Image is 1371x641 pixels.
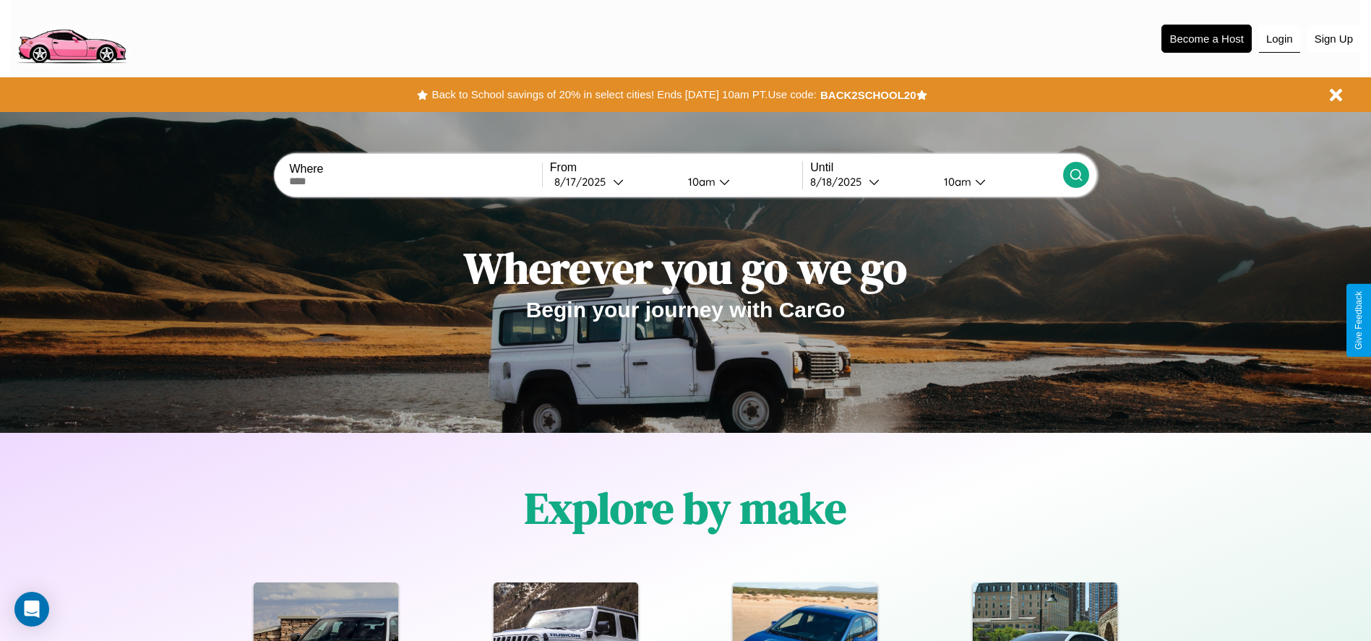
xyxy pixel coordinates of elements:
button: Login [1259,25,1300,53]
button: Sign Up [1307,25,1360,52]
img: logo [11,7,132,67]
b: BACK2SCHOOL20 [820,89,916,101]
div: 8 / 18 / 2025 [810,175,869,189]
button: 10am [932,174,1063,189]
label: Where [289,163,541,176]
label: From [550,161,802,174]
div: Open Intercom Messenger [14,592,49,627]
div: 10am [937,175,975,189]
button: 8/17/2025 [550,174,676,189]
label: Until [810,161,1062,174]
button: Become a Host [1161,25,1252,53]
div: 10am [681,175,719,189]
h1: Explore by make [525,478,846,538]
div: 8 / 17 / 2025 [554,175,613,189]
div: Give Feedback [1354,291,1364,350]
button: Back to School savings of 20% in select cities! Ends [DATE] 10am PT.Use code: [428,85,820,105]
button: 10am [676,174,803,189]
